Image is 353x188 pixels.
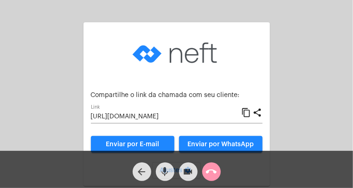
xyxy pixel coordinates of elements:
p: Compartilhe o link da chamada com seu cliente: [91,92,263,99]
a: Enviar por E-mail [91,136,174,153]
mat-icon: mic [160,166,171,177]
mat-icon: share [253,107,263,118]
mat-icon: arrow_back [136,166,148,177]
mat-icon: call_end [206,166,217,177]
button: Enviar por WhatsApp [179,136,263,153]
mat-icon: videocam [183,166,194,177]
span: Enviar por WhatsApp [187,141,254,148]
span: Enviar por E-mail [106,141,159,148]
img: logo-neft-novo-2.png [130,30,223,76]
mat-icon: content_copy [242,107,251,118]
